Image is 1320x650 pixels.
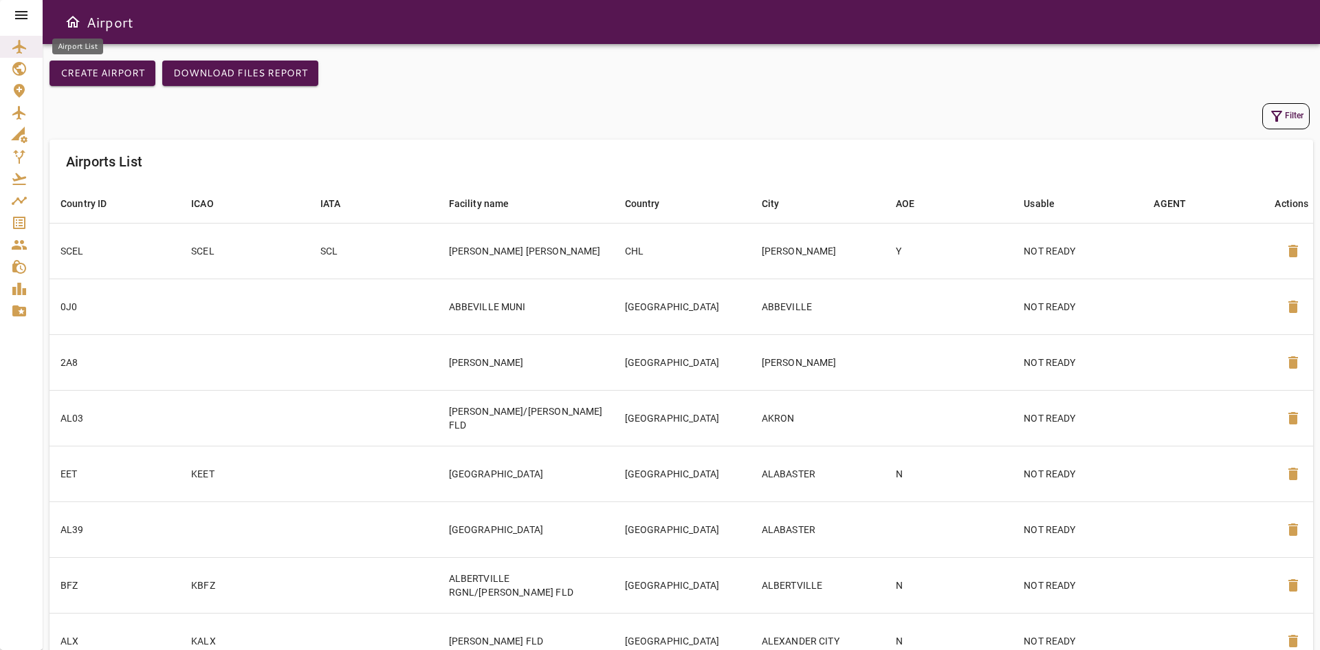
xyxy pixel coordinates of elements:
[49,557,180,613] td: BFZ
[1285,243,1301,259] span: delete
[49,334,180,390] td: 2A8
[1277,235,1310,268] button: Delete Airport
[1024,195,1055,212] div: Usable
[49,223,180,279] td: SCEL
[751,390,885,446] td: AKRON
[751,446,885,501] td: ALABASTER
[49,446,180,501] td: EET
[614,390,751,446] td: [GEOGRAPHIC_DATA]
[625,195,678,212] span: Country
[614,446,751,501] td: [GEOGRAPHIC_DATA]
[614,223,751,279] td: CHL
[1024,300,1132,314] p: NOT READY
[762,195,780,212] div: City
[1024,411,1132,425] p: NOT READY
[438,446,614,501] td: [GEOGRAPHIC_DATA]
[762,195,797,212] span: City
[52,39,103,54] div: Airport List
[614,334,751,390] td: [GEOGRAPHIC_DATA]
[751,557,885,613] td: ALBERTVILLE
[438,223,614,279] td: [PERSON_NAME] [PERSON_NAME]
[1024,467,1132,481] p: NOT READY
[751,279,885,334] td: ABBEVILLE
[49,61,155,86] button: Create airport
[320,195,341,212] div: IATA
[614,557,751,613] td: [GEOGRAPHIC_DATA]
[1024,634,1132,648] p: NOT READY
[885,223,1013,279] td: Y
[1285,410,1301,426] span: delete
[1277,513,1310,546] button: Delete Airport
[751,223,885,279] td: [PERSON_NAME]
[449,195,527,212] span: Facility name
[191,195,214,212] div: ICAO
[896,195,932,212] span: AOE
[1024,195,1072,212] span: Usable
[1277,569,1310,602] button: Delete Airport
[162,61,318,86] button: Download Files Report
[1024,356,1132,369] p: NOT READY
[885,557,1013,613] td: N
[1154,195,1204,212] span: AGENT
[66,151,142,173] h6: Airports List
[320,195,359,212] span: IATA
[180,223,309,279] td: SCEL
[438,279,614,334] td: ABBEVILLE MUNI
[614,279,751,334] td: [GEOGRAPHIC_DATA]
[614,501,751,557] td: [GEOGRAPHIC_DATA]
[1285,354,1301,371] span: delete
[438,501,614,557] td: [GEOGRAPHIC_DATA]
[1277,402,1310,435] button: Delete Airport
[625,195,660,212] div: Country
[49,501,180,557] td: AL39
[896,195,914,212] div: AOE
[59,8,87,36] button: Open drawer
[87,11,133,33] h6: Airport
[1285,577,1301,594] span: delete
[49,279,180,334] td: 0J0
[438,557,614,613] td: ALBERTVILLE RGNL/[PERSON_NAME] FLD
[49,390,180,446] td: AL03
[1285,521,1301,538] span: delete
[1285,466,1301,482] span: delete
[1277,290,1310,323] button: Delete Airport
[1277,346,1310,379] button: Delete Airport
[1262,103,1310,129] button: Filter
[1024,244,1132,258] p: NOT READY
[60,195,125,212] span: Country ID
[191,195,232,212] span: ICAO
[751,501,885,557] td: ALABASTER
[1277,457,1310,490] button: Delete Airport
[309,223,438,279] td: SCL
[885,446,1013,501] td: N
[449,195,509,212] div: Facility name
[438,334,614,390] td: [PERSON_NAME]
[1024,578,1132,592] p: NOT READY
[751,334,885,390] td: [PERSON_NAME]
[1154,195,1186,212] div: AGENT
[60,195,107,212] div: Country ID
[1024,523,1132,537] p: NOT READY
[1285,633,1301,649] span: delete
[180,446,309,501] td: KEET
[438,390,614,446] td: [PERSON_NAME]/[PERSON_NAME] FLD
[180,557,309,613] td: KBFZ
[1285,299,1301,315] span: delete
